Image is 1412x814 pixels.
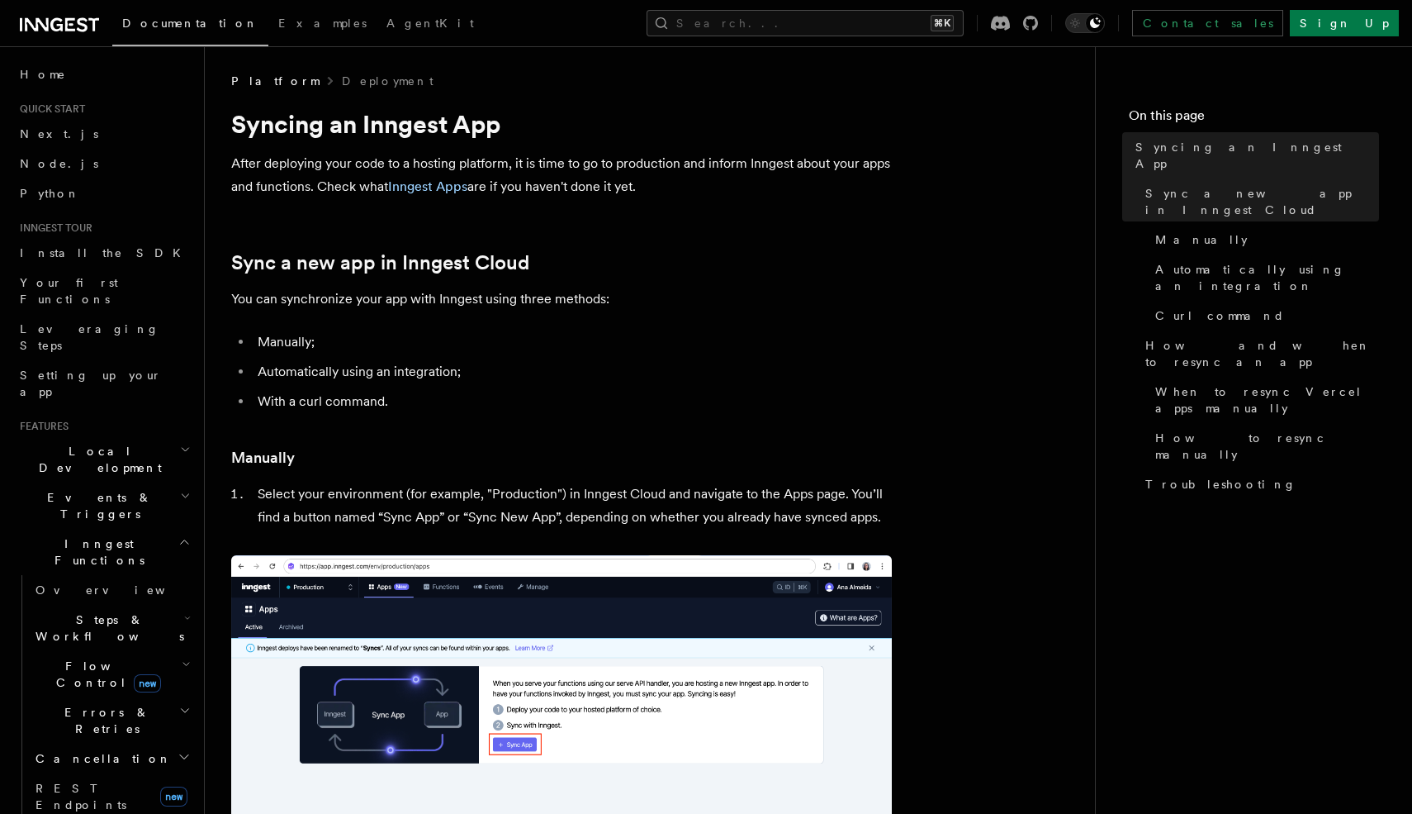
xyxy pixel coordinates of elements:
span: Node.js [20,157,98,170]
span: Setting up your app [20,369,162,398]
button: Steps & Workflows [29,605,194,651]
a: Automatically using an integration [1149,255,1379,301]
a: Home [13,60,194,89]
li: With a curl command. [253,390,892,413]
span: Events & Triggers [13,489,180,522]
a: Your first Functions [13,268,194,314]
a: Leveraging Steps [13,314,194,360]
a: Sync a new app in Inngest Cloud [231,251,529,274]
kbd: ⌘K [931,15,954,31]
span: Flow Control [29,658,182,691]
a: How and when to resync an app [1139,331,1379,377]
a: Syncing an Inngest App [1129,132,1379,179]
span: new [134,674,161,693]
span: How to resync manually [1155,430,1379,463]
h1: Syncing an Inngest App [231,109,892,139]
a: Inngest Apps [388,179,467,194]
span: Home [20,66,66,83]
span: Platform [231,73,319,89]
a: Examples [268,5,377,45]
a: Sign Up [1290,10,1399,36]
span: Leveraging Steps [20,322,159,352]
span: AgentKit [386,17,474,30]
a: Python [13,179,194,208]
a: Sync a new app in Inngest Cloud [1139,179,1379,225]
span: new [160,787,187,807]
a: Contact sales [1132,10,1283,36]
span: Cancellation [29,750,172,767]
span: Syncing an Inngest App [1135,139,1379,172]
span: Documentation [122,17,258,30]
button: Search...⌘K [647,10,964,36]
span: Your first Functions [20,276,118,306]
a: When to resync Vercel apps manually [1149,377,1379,423]
li: Manually; [253,331,892,354]
button: Errors & Retries [29,697,194,744]
a: Node.js [13,149,194,179]
span: How and when to resync an app [1145,337,1379,370]
span: Features [13,420,69,433]
span: Python [20,187,80,200]
li: Automatically using an integration; [253,360,892,383]
a: Next.js [13,119,194,149]
li: Select your environment (for example, "Production") in Inngest Cloud and navigate to the Apps pag... [253,483,892,529]
span: Inngest Functions [13,536,178,569]
a: Overview [29,575,194,605]
button: Events & Triggers [13,483,194,529]
a: Setting up your app [13,360,194,407]
button: Cancellation [29,744,194,774]
a: Deployment [342,73,434,89]
a: Manually [231,446,295,469]
span: Quick start [13,102,85,116]
a: Install the SDK [13,238,194,268]
a: Curl command [1149,301,1379,331]
button: Inngest Functions [13,529,194,575]
a: Manually [1149,225,1379,255]
span: Errors & Retries [29,704,179,737]
span: Curl command [1155,307,1285,324]
button: Local Development [13,436,194,483]
span: Local Development [13,443,180,476]
span: Inngest tour [13,221,92,235]
span: Install the SDK [20,246,191,259]
a: How to resync manually [1149,423,1379,469]
span: REST Endpoints [36,782,126,812]
span: Automatically using an integration [1155,261,1379,294]
button: Toggle dark mode [1065,13,1105,33]
span: Next.js [20,127,98,140]
span: Manually [1155,231,1248,248]
span: Overview [36,583,206,597]
a: Documentation [112,5,268,46]
p: You can synchronize your app with Inngest using three methods: [231,288,892,311]
span: Sync a new app in Inngest Cloud [1145,185,1379,218]
span: Troubleshooting [1145,476,1296,493]
h4: On this page [1129,106,1379,132]
span: Steps & Workflows [29,612,184,645]
span: When to resync Vercel apps manually [1155,383,1379,417]
button: Flow Controlnew [29,651,194,697]
a: Troubleshooting [1139,469,1379,499]
p: After deploying your code to a hosting platform, it is time to go to production and inform Innges... [231,152,892,198]
a: AgentKit [377,5,484,45]
span: Examples [278,17,367,30]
